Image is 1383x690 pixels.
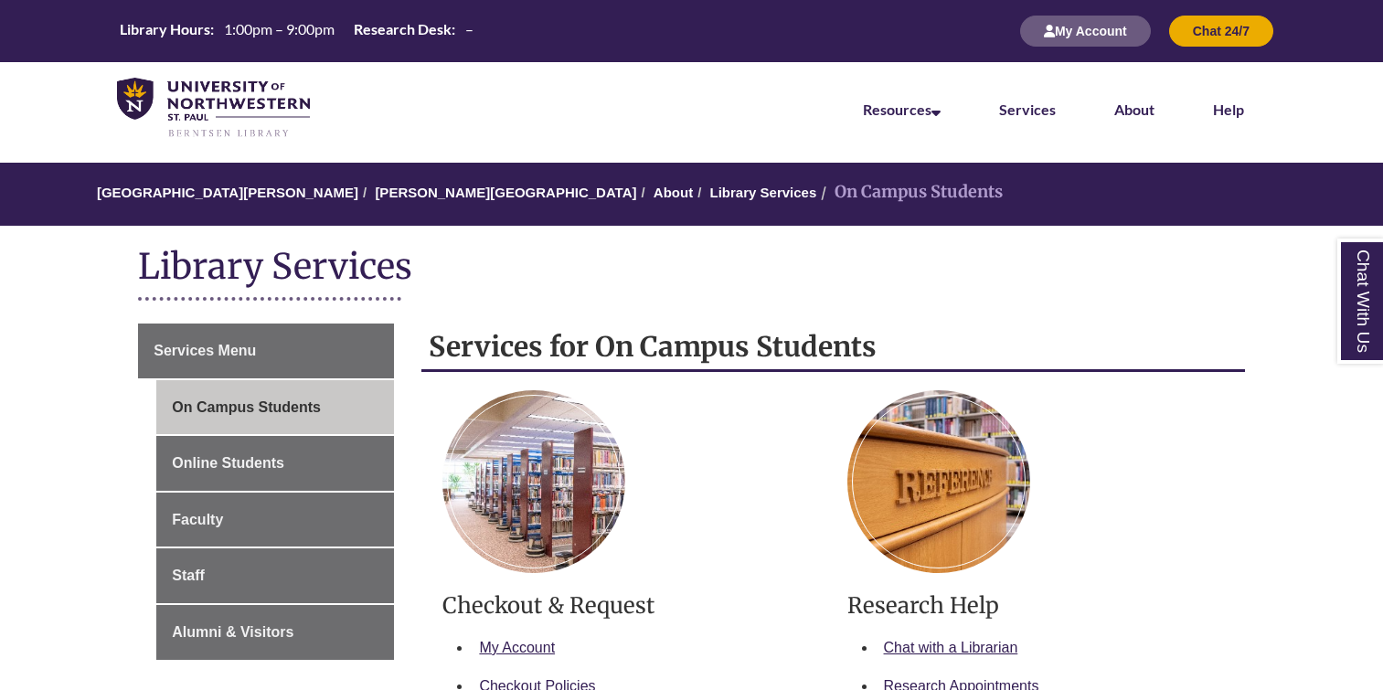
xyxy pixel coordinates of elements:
h2: Services for On Campus Students [421,324,1244,372]
a: My Account [479,640,555,655]
div: Guide Page Menu [138,324,394,660]
span: 1:00pm – 9:00pm [224,20,335,37]
th: Library Hours: [112,19,217,39]
img: UNWSP Library Logo [117,78,310,139]
table: Hours Today [112,19,481,42]
button: My Account [1020,16,1151,47]
a: My Account [1020,23,1151,38]
a: About [1114,101,1154,118]
a: Services Menu [138,324,394,378]
h1: Library Services [138,244,1244,292]
span: – [465,20,473,37]
h3: Checkout & Request [442,591,819,620]
h3: Research Help [847,591,1224,620]
a: [GEOGRAPHIC_DATA][PERSON_NAME] [97,185,358,200]
a: [PERSON_NAME][GEOGRAPHIC_DATA] [375,185,636,200]
button: Chat 24/7 [1169,16,1273,47]
a: Help [1213,101,1244,118]
a: Faculty [156,493,394,547]
a: On Campus Students [156,380,394,435]
a: Library Services [710,185,817,200]
a: Resources [863,101,941,118]
a: Services [999,101,1056,118]
a: Hours Today [112,19,481,44]
a: Staff [156,548,394,603]
th: Research Desk: [346,19,458,39]
a: Chat with a Librarian [884,640,1018,655]
a: Online Students [156,436,394,491]
a: Alumni & Visitors [156,605,394,660]
li: On Campus Students [816,179,1003,206]
a: Chat 24/7 [1169,23,1273,38]
a: About [654,185,693,200]
span: Services Menu [154,343,256,358]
